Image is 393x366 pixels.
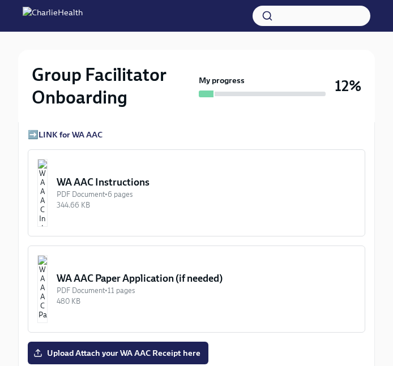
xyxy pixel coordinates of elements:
strong: My progress [199,75,245,86]
div: 480 KB [57,296,356,307]
label: Upload Attach your WA AAC Receipt here [28,342,208,364]
button: WA AAC Paper Application (if needed)PDF Document•11 pages480 KB [28,246,365,333]
img: WA AAC Instructions [37,159,48,227]
div: WA AAC Instructions [57,175,356,189]
a: LINK for WA AAC [39,130,102,140]
span: Upload Attach your WA AAC Receipt here [36,347,200,359]
h3: 12% [335,76,361,96]
div: PDF Document • 6 pages [57,189,356,200]
h2: Group Facilitator Onboarding [32,63,194,109]
img: CharlieHealth [23,7,83,25]
div: 344.66 KB [57,200,356,210]
img: WA AAC Paper Application (if needed) [37,255,48,323]
div: PDF Document • 11 pages [57,285,356,296]
button: WA AAC InstructionsPDF Document•6 pages344.66 KB [28,149,365,236]
p: ➡️ [28,129,365,140]
div: WA AAC Paper Application (if needed) [57,272,356,285]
